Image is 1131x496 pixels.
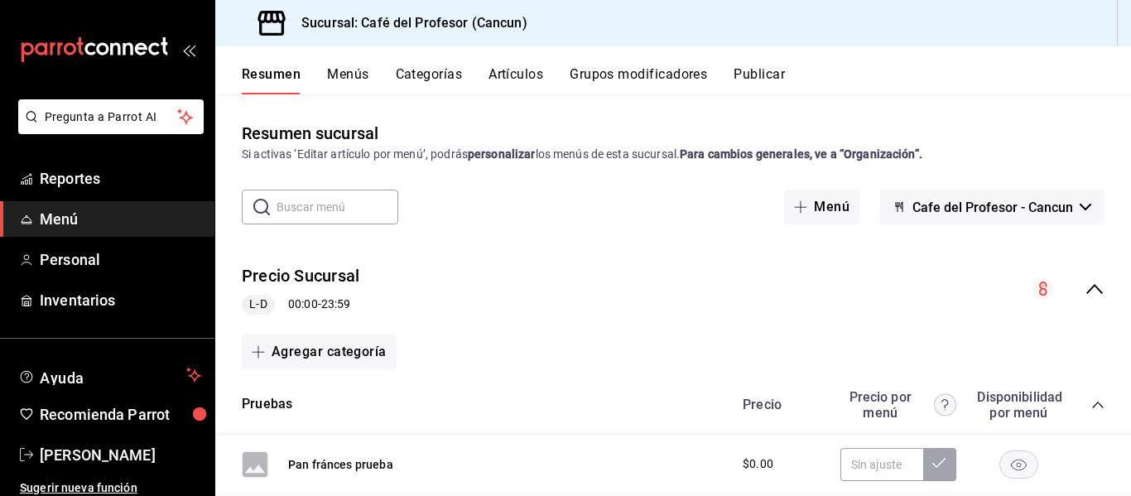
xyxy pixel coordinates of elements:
[726,397,832,412] div: Precio
[40,167,201,190] span: Reportes
[288,13,527,33] h3: Sucursal: Café del Profesor (Cancun)
[977,389,1060,421] div: Disponibilidad por menú
[242,264,359,288] button: Precio Sucursal
[680,147,922,161] strong: Para cambios generales, ve a “Organización”.
[40,289,201,311] span: Inventarios
[40,365,180,385] span: Ayuda
[242,395,292,414] button: Pruebas
[242,66,1131,94] div: navigation tabs
[743,455,773,473] span: $0.00
[488,66,543,94] button: Artículos
[570,66,707,94] button: Grupos modificadores
[182,43,195,56] button: open_drawer_menu
[1091,398,1105,412] button: collapse-category-row
[242,121,378,146] div: Resumen sucursal
[40,248,201,271] span: Personal
[288,456,393,473] button: Pan fránces prueba
[468,147,536,161] strong: personalizar
[734,66,785,94] button: Publicar
[18,99,204,134] button: Pregunta a Parrot AI
[12,120,204,137] a: Pregunta a Parrot AI
[242,66,301,94] button: Resumen
[45,108,178,126] span: Pregunta a Parrot AI
[396,66,463,94] button: Categorías
[40,403,201,426] span: Recomienda Parrot
[40,444,201,466] span: [PERSON_NAME]
[40,208,201,230] span: Menú
[784,190,859,224] button: Menú
[242,295,359,315] div: 00:00 - 23:59
[277,190,398,224] input: Buscar menú
[242,335,397,369] button: Agregar categoría
[840,448,923,481] input: Sin ajuste
[912,200,1073,215] span: Cafe del Profesor - Cancun
[840,389,956,421] div: Precio por menú
[215,251,1131,328] div: collapse-menu-row
[242,146,1105,163] div: Si activas ‘Editar artículo por menú’, podrás los menús de esta sucursal.
[879,190,1105,224] button: Cafe del Profesor - Cancun
[327,66,368,94] button: Menús
[243,296,273,313] span: L-D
